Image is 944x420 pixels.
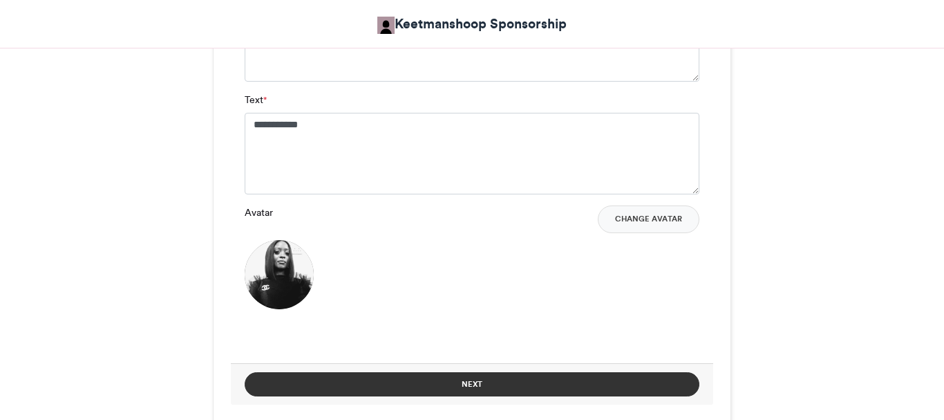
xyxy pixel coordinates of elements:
label: Avatar [245,206,273,220]
img: 1757445790.479-b2dcae4267c1926e4edbba7f5065fdc4d8f11412.png [245,240,314,309]
button: Change Avatar [598,206,699,233]
button: Next [245,372,699,396]
a: Keetmanshoop Sponsorship [377,14,567,34]
img: Keetmanshoop Sponsorship [377,17,395,34]
label: Text [245,93,267,107]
